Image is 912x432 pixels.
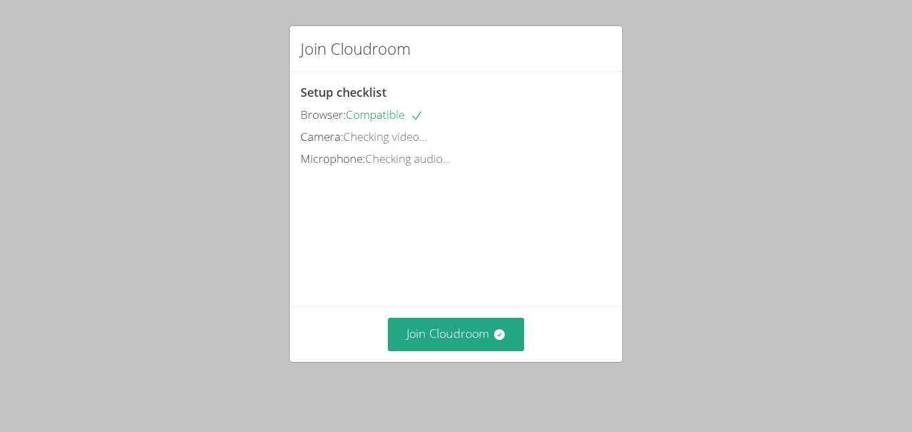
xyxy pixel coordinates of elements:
[346,107,423,122] span: Compatible
[300,129,343,144] span: Camera:
[300,151,365,166] span: Microphone:
[300,84,387,100] span: Setup checklist
[388,318,525,351] button: Join Cloudroom
[300,37,411,61] h2: Join Cloudroom
[343,129,427,144] span: Checking video...
[365,151,451,166] span: Checking audio...
[300,107,346,122] span: Browser:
